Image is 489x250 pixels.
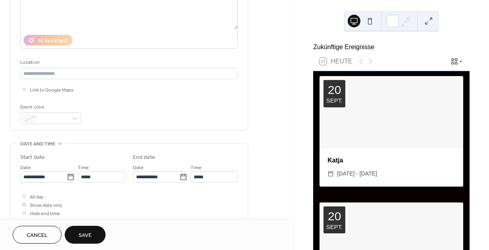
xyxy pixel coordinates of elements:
button: Save [65,226,106,244]
div: Event color [20,103,80,111]
span: [DATE] - [DATE] [337,169,377,179]
div: Start date [20,153,45,162]
span: Time [191,164,202,172]
span: Link to Google Maps [30,86,73,94]
div: 20 [328,84,341,96]
span: Save [79,231,92,240]
span: Hide end time [30,210,60,218]
button: Cancel [13,226,62,244]
div: Sept. [326,97,343,103]
span: All day [30,193,44,201]
span: Show date only [30,201,62,210]
div: End date [133,153,155,162]
div: Location [20,58,236,67]
span: Cancel [27,231,48,240]
div: Sept. [326,224,343,230]
div: 20 [328,210,341,222]
div: Zukünftige Ereignisse [313,42,470,52]
span: Date [133,164,144,172]
div: ​ [327,169,334,179]
span: Date and time [20,140,56,148]
div: Katja [320,156,463,165]
span: Time [78,164,89,172]
span: Date [20,164,31,172]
